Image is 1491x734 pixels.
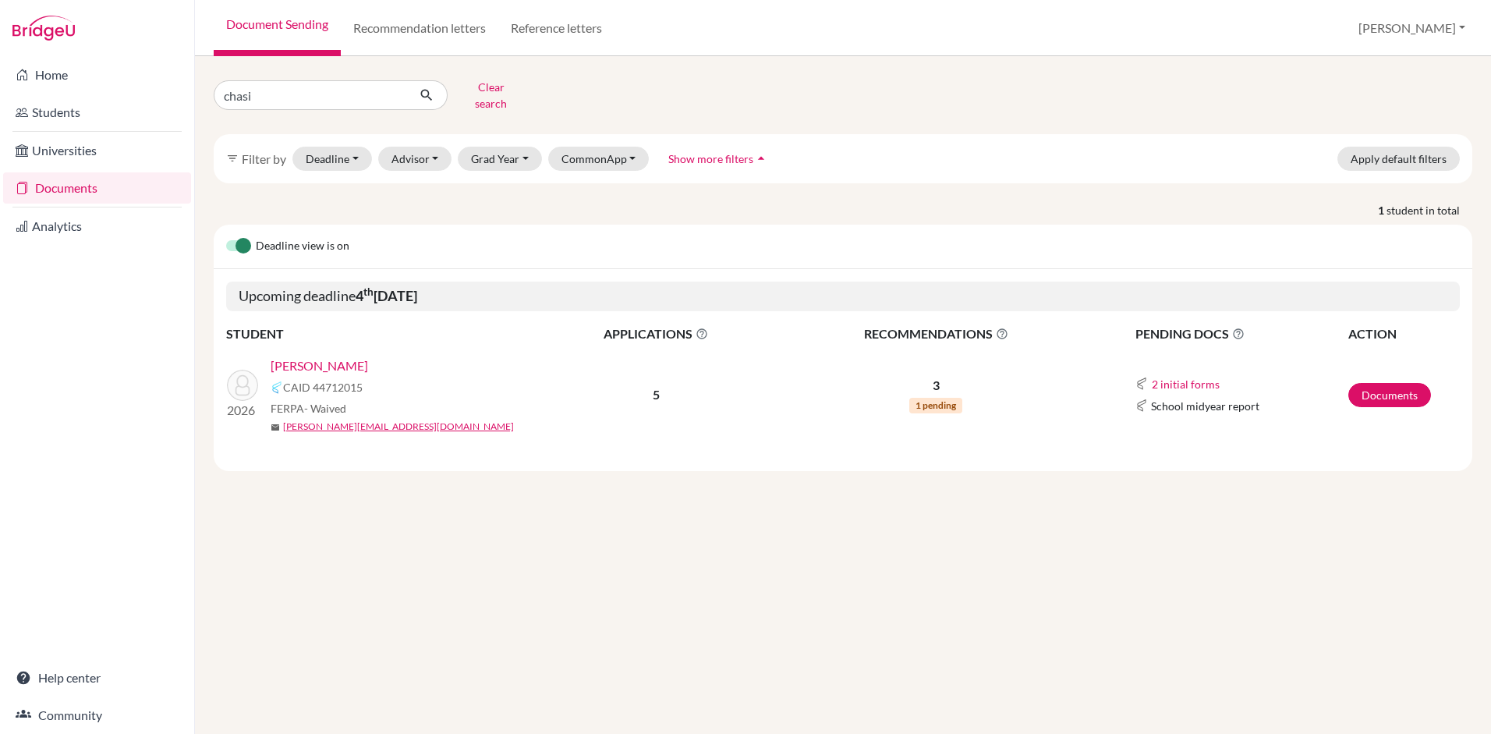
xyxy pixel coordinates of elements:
[1135,399,1148,412] img: Common App logo
[226,282,1460,311] h5: Upcoming deadline
[3,97,191,128] a: Students
[214,80,407,110] input: Find student by name...
[226,152,239,165] i: filter_list
[363,285,374,298] sup: th
[3,135,191,166] a: Universities
[3,59,191,90] a: Home
[1348,383,1431,407] a: Documents
[283,379,363,395] span: CAID 44712015
[271,423,280,432] span: mail
[448,75,534,115] button: Clear search
[539,324,773,343] span: APPLICATIONS
[3,700,191,731] a: Community
[1151,375,1220,393] button: 2 initial forms
[3,172,191,204] a: Documents
[774,324,1097,343] span: RECOMMENDATIONS
[283,420,514,434] a: [PERSON_NAME][EMAIL_ADDRESS][DOMAIN_NAME]
[256,237,349,256] span: Deadline view is on
[753,151,769,166] i: arrow_drop_up
[774,376,1097,395] p: 3
[356,287,417,304] b: 4 [DATE]
[304,402,346,415] span: - Waived
[227,401,258,420] p: 2026
[1337,147,1460,171] button: Apply default filters
[1151,398,1259,414] span: School midyear report
[1348,324,1460,344] th: ACTION
[3,211,191,242] a: Analytics
[378,147,452,171] button: Advisor
[1378,202,1387,218] strong: 1
[271,356,368,375] a: [PERSON_NAME]
[1387,202,1472,218] span: student in total
[458,147,542,171] button: Grad Year
[668,152,753,165] span: Show more filters
[226,324,538,344] th: STUDENT
[909,398,962,413] span: 1 pending
[1135,378,1148,390] img: Common App logo
[227,370,258,401] img: Chasí, Adrián
[12,16,75,41] img: Bridge-U
[271,400,346,417] span: FERPA
[1351,13,1472,43] button: [PERSON_NAME]
[292,147,372,171] button: Deadline
[3,662,191,693] a: Help center
[1135,324,1347,343] span: PENDING DOCS
[242,151,286,166] span: Filter by
[655,147,782,171] button: Show more filtersarrow_drop_up
[548,147,650,171] button: CommonApp
[271,381,283,394] img: Common App logo
[653,387,660,402] b: 5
